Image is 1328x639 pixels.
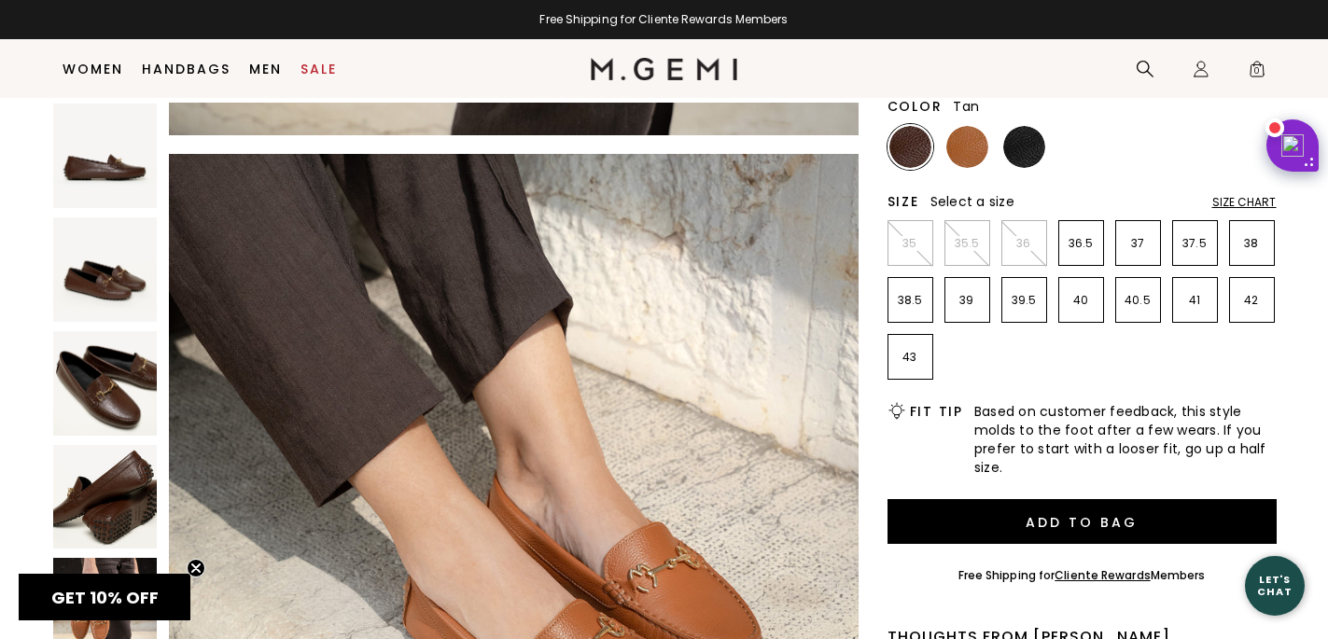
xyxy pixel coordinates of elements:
[930,192,1014,211] span: Select a size
[888,99,943,114] h2: Color
[142,62,231,76] a: Handbags
[1055,567,1151,583] a: Cliente Rewards
[301,62,337,76] a: Sale
[888,293,932,308] p: 38.5
[1248,63,1266,82] span: 0
[974,402,1277,477] span: Based on customer feedback, this style molds to the foot after a few wears. If you prefer to star...
[51,586,159,609] span: GET 10% OFF
[945,293,989,308] p: 39
[1230,293,1274,308] p: 42
[53,331,158,436] img: The Pastoso Signature
[1116,293,1160,308] p: 40.5
[1230,236,1274,251] p: 38
[888,350,932,365] p: 43
[1116,236,1160,251] p: 37
[888,194,919,209] h2: Size
[53,104,158,208] img: The Pastoso Signature
[1002,293,1046,308] p: 39.5
[63,62,123,76] a: Women
[1002,236,1046,251] p: 36
[187,559,205,577] button: Close teaser
[53,217,158,322] img: The Pastoso Signature
[953,97,979,116] span: Tan
[591,58,737,80] img: M.Gemi
[53,445,158,549] img: The Pastoso Signature
[889,126,931,168] img: Chocolate
[1173,236,1217,251] p: 37.5
[888,499,1277,544] button: Add to Bag
[888,236,932,251] p: 35
[1059,293,1103,308] p: 40
[1059,236,1103,251] p: 36.5
[910,404,963,419] h2: Fit Tip
[946,126,988,168] img: Tan
[945,236,989,251] p: 35.5
[249,62,282,76] a: Men
[1212,195,1277,210] div: Size Chart
[1003,126,1045,168] img: Black
[1245,574,1305,597] div: Let's Chat
[19,574,190,620] div: GET 10% OFFClose teaser
[1173,293,1217,308] p: 41
[958,568,1206,583] div: Free Shipping for Members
